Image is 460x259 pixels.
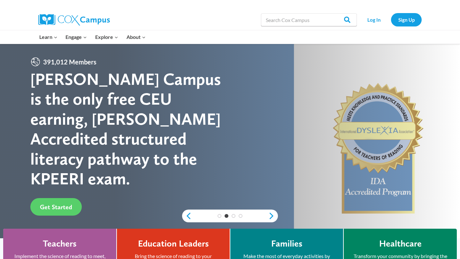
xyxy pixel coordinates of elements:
h4: Healthcare [379,238,422,249]
span: Get Started [40,203,72,211]
h4: Families [271,238,303,249]
a: Log In [360,13,388,26]
img: Cox Campus [38,14,110,26]
span: Engage [65,33,87,41]
a: 1 [218,214,221,218]
a: previous [182,212,192,220]
div: [PERSON_NAME] Campus is the only free CEU earning, [PERSON_NAME] Accredited structured literacy p... [30,69,230,189]
a: 2 [225,214,228,218]
a: next [268,212,278,220]
input: Search Cox Campus [261,13,357,26]
h4: Education Leaders [138,238,209,249]
nav: Secondary Navigation [360,13,422,26]
a: Sign Up [391,13,422,26]
nav: Primary Navigation [35,30,149,44]
a: 4 [239,214,242,218]
a: 3 [232,214,235,218]
span: Explore [95,33,118,41]
span: Learn [39,33,57,41]
span: 391,012 Members [41,57,99,67]
div: content slider buttons [182,210,278,222]
a: Get Started [30,198,82,216]
span: About [126,33,146,41]
h4: Teachers [43,238,77,249]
